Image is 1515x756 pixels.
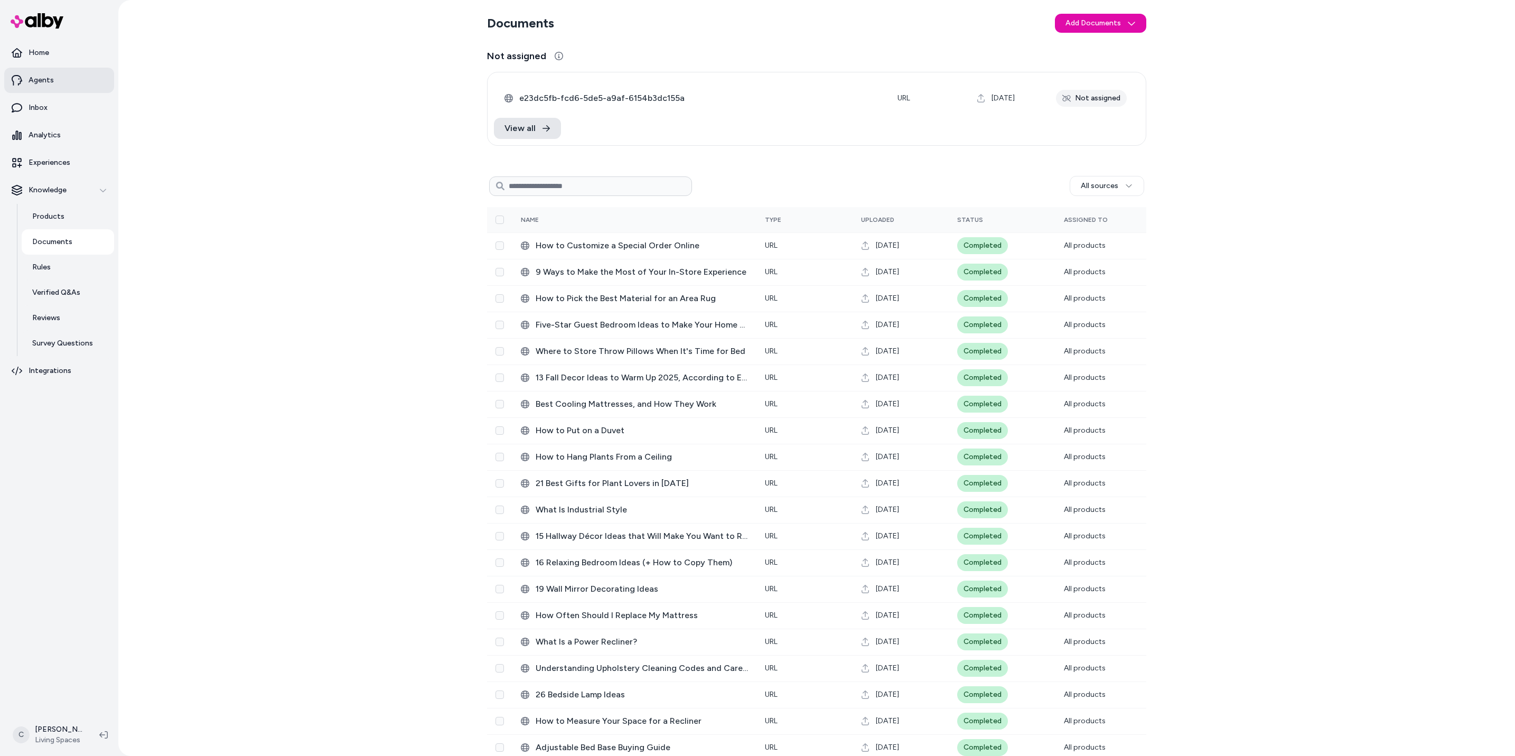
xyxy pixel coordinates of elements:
[876,689,899,700] span: [DATE]
[521,239,748,252] div: How to Customize a Special Order Online.html
[1064,637,1106,646] span: All products
[765,241,778,250] span: URL
[521,688,748,701] div: 26 Bedside Lamp Ideas.html
[765,294,778,303] span: URL
[876,399,899,409] span: [DATE]
[957,501,1008,518] div: Completed
[861,216,894,223] span: Uploaded
[521,477,748,490] div: 21 Best Gifts for Plant Lovers in 2025.html
[22,305,114,331] a: Reviews
[32,313,60,323] p: Reviews
[4,150,114,175] a: Experiences
[1064,399,1106,408] span: All products
[876,372,899,383] span: [DATE]
[495,664,504,673] button: Select row
[876,637,899,647] span: [DATE]
[876,584,899,594] span: [DATE]
[35,735,82,745] span: Living Spaces
[1064,347,1106,356] span: All products
[957,343,1008,360] div: Completed
[536,688,748,701] span: 26 Bedside Lamp Ideas
[876,320,899,330] span: [DATE]
[957,528,1008,545] div: Completed
[495,690,504,699] button: Select row
[536,239,748,252] span: How to Customize a Special Order Online
[1070,176,1144,196] button: All sources
[765,505,778,514] span: URL
[521,609,748,622] div: How Often Should I Replace My Mattress.html
[29,75,54,86] p: Agents
[876,346,899,357] span: [DATE]
[1056,90,1127,107] div: Not assigned
[521,662,748,675] div: Understanding Upholstery Cleaning Codes and Care Instructions.html
[536,345,748,358] span: Where to Store Throw Pillows When It's Time for Bed
[1064,664,1106,673] span: All products
[6,718,91,752] button: C[PERSON_NAME]Living Spaces
[957,369,1008,386] div: Completed
[536,609,748,622] span: How Often Should I Replace My Mattress
[957,554,1008,571] div: Completed
[536,715,748,727] span: How to Measure Your Space for a Recliner
[22,229,114,255] a: Documents
[495,216,504,224] button: Select all
[521,715,748,727] div: How to Measure Your Space for a Recliner.html
[765,267,778,276] span: URL
[765,452,778,461] span: URL
[29,130,61,141] p: Analytics
[495,558,504,567] button: Select row
[4,68,114,93] a: Agents
[765,320,778,329] span: URL
[495,268,504,276] button: Select row
[494,118,561,139] a: View all
[1055,14,1146,33] button: Add Documents
[1064,690,1106,699] span: All products
[536,662,748,675] span: Understanding Upholstery Cleaning Codes and Care Instructions
[957,581,1008,598] div: Completed
[765,584,778,593] span: URL
[521,741,748,754] div: Adjustable Bed Base Buying Guide.html
[536,424,748,437] span: How to Put on a Duvet
[22,255,114,280] a: Rules
[495,241,504,250] button: Select row
[521,266,748,278] div: 9 Ways to Make the Most of Your In-Store Experience.html
[495,506,504,514] button: Select row
[495,717,504,725] button: Select row
[765,611,778,620] span: URL
[957,216,983,223] span: Status
[536,319,748,331] span: Five-Star Guest Bedroom Ideas to Make Your Home Feel Like a Hotel
[521,583,748,595] div: 19 Wall Mirror Decorating Ideas.html
[957,739,1008,756] div: Completed
[876,267,899,277] span: [DATE]
[957,316,1008,333] div: Completed
[521,345,748,358] div: Where to Store Throw Pillows When It's Time for Bed.html
[957,290,1008,307] div: Completed
[957,607,1008,624] div: Completed
[495,585,504,593] button: Select row
[495,426,504,435] button: Select row
[495,374,504,382] button: Select row
[876,557,899,568] span: [DATE]
[876,505,899,515] span: [DATE]
[765,716,778,725] span: URL
[519,92,881,105] span: e23dc5fb-fcd6-5de5-a9af-6154b3dc155a
[495,638,504,646] button: Select row
[957,237,1008,254] div: Completed
[876,452,899,462] span: [DATE]
[1064,320,1106,329] span: All products
[897,94,910,102] span: URL
[32,287,80,298] p: Verified Q&As
[957,713,1008,730] div: Completed
[876,478,899,489] span: [DATE]
[536,477,748,490] span: 21 Best Gifts for Plant Lovers in [DATE]
[521,319,748,331] div: Five-Star Guest Bedroom Ideas to Make Your Home Feel Like a Hotel.html
[765,216,781,223] span: Type
[765,426,778,435] span: URL
[22,280,114,305] a: Verified Q&As
[495,347,504,356] button: Select row
[11,13,63,29] img: alby Logo
[4,40,114,66] a: Home
[1064,531,1106,540] span: All products
[4,95,114,120] a: Inbox
[495,532,504,540] button: Select row
[495,611,504,620] button: Select row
